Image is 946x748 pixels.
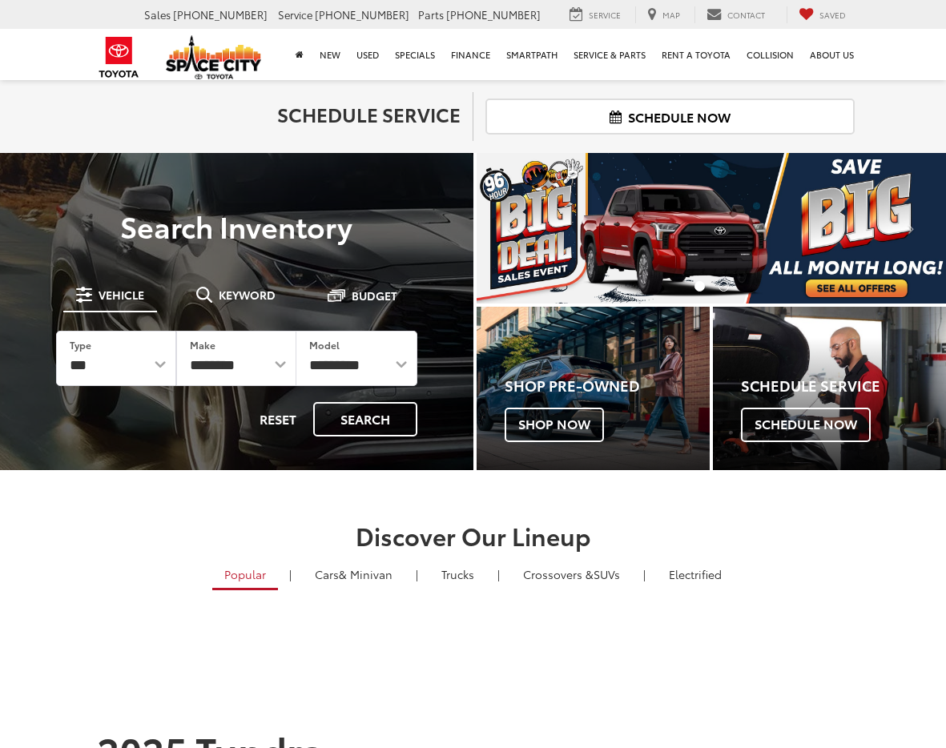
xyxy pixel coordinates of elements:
a: Electrified [657,561,734,588]
span: Map [662,9,680,21]
label: Model [309,338,340,352]
a: Specials [387,29,443,80]
h2: Schedule Service [91,103,461,124]
a: SUVs [511,561,632,588]
li: | [639,566,650,582]
a: About Us [802,29,862,80]
a: Map [635,6,692,23]
div: Toyota [713,307,946,470]
a: SmartPath [498,29,566,80]
span: [PHONE_NUMBER] [315,7,409,22]
span: Keyword [219,289,276,300]
button: Click to view next picture. [876,185,946,271]
a: Rent a Toyota [654,29,739,80]
div: Toyota [477,307,710,470]
h2: Discover Our Lineup [97,522,850,549]
span: & Minivan [339,566,392,582]
li: | [412,566,422,582]
a: Trucks [429,561,486,588]
a: Cars [303,561,405,588]
span: Service [278,7,312,22]
li: Go to slide number 1. [694,281,705,292]
button: Click to view previous picture. [477,185,547,271]
span: Contact [727,9,765,21]
span: Crossovers & [523,566,594,582]
a: Contact [694,6,777,23]
label: Make [190,338,215,352]
span: Parts [418,7,444,22]
span: Vehicle [99,289,144,300]
li: Go to slide number 2. [719,281,729,292]
a: New [312,29,348,80]
span: Saved [819,9,846,21]
a: Schedule Now [485,99,854,135]
a: Service [558,6,633,23]
h4: Shop Pre-Owned [505,378,710,394]
li: | [285,566,296,582]
li: | [493,566,504,582]
span: Shop Now [505,408,604,441]
span: Schedule Now [741,408,871,441]
h4: Schedule Service [741,378,946,394]
span: [PHONE_NUMBER] [446,7,541,22]
a: Used [348,29,387,80]
span: Sales [144,7,171,22]
span: Budget [352,290,397,301]
a: Popular [212,561,278,590]
img: Space City Toyota [166,35,262,79]
a: Finance [443,29,498,80]
a: Shop Pre-Owned Shop Now [477,307,710,470]
h3: Search Inventory [34,210,440,242]
span: [PHONE_NUMBER] [173,7,268,22]
a: Home [288,29,312,80]
button: Reset [246,402,310,436]
a: Service & Parts [566,29,654,80]
button: Search [313,402,417,436]
img: Toyota [89,31,149,83]
span: Service [589,9,621,21]
label: Type [70,338,91,352]
a: Schedule Service Schedule Now [713,307,946,470]
a: Collision [739,29,802,80]
a: My Saved Vehicles [787,6,858,23]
